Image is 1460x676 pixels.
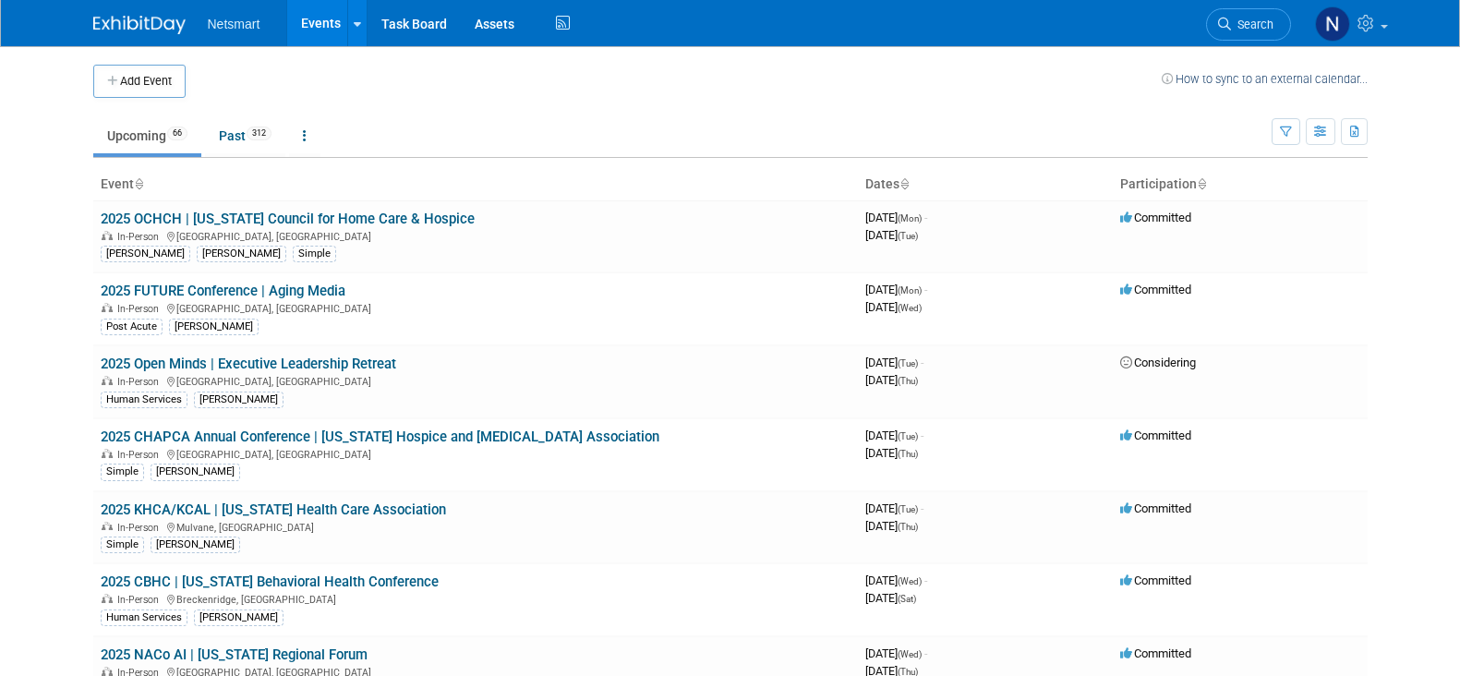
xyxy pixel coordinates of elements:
[865,283,927,296] span: [DATE]
[924,646,927,660] span: -
[865,429,923,442] span: [DATE]
[865,228,918,242] span: [DATE]
[101,464,144,480] div: Simple
[898,449,918,459] span: (Thu)
[101,646,368,663] a: 2025 NACo AI | [US_STATE] Regional Forum
[865,446,918,460] span: [DATE]
[865,646,927,660] span: [DATE]
[102,231,113,240] img: In-Person Event
[898,594,916,604] span: (Sat)
[898,213,922,223] span: (Mon)
[93,118,201,153] a: Upcoming66
[293,246,336,262] div: Simple
[101,501,446,518] a: 2025 KHCA/KCAL | [US_STATE] Health Care Association
[1120,283,1191,296] span: Committed
[101,319,163,335] div: Post Acute
[101,537,144,553] div: Simple
[102,667,113,676] img: In-Person Event
[93,65,186,98] button: Add Event
[117,522,164,534] span: In-Person
[101,228,851,243] div: [GEOGRAPHIC_DATA], [GEOGRAPHIC_DATA]
[102,303,113,312] img: In-Person Event
[865,501,923,515] span: [DATE]
[898,522,918,532] span: (Thu)
[102,449,113,458] img: In-Person Event
[1120,646,1191,660] span: Committed
[205,118,285,153] a: Past312
[1315,6,1350,42] img: Nina Finn
[93,169,858,200] th: Event
[101,573,439,590] a: 2025 CBHC | [US_STATE] Behavioral Health Conference
[898,285,922,296] span: (Mon)
[865,519,918,533] span: [DATE]
[898,303,922,313] span: (Wed)
[101,283,345,299] a: 2025 FUTURE Conference | Aging Media
[194,392,284,408] div: [PERSON_NAME]
[924,211,927,224] span: -
[1120,501,1191,515] span: Committed
[921,429,923,442] span: -
[101,373,851,388] div: [GEOGRAPHIC_DATA], [GEOGRAPHIC_DATA]
[898,231,918,241] span: (Tue)
[117,376,164,388] span: In-Person
[1120,573,1191,587] span: Committed
[117,303,164,315] span: In-Person
[117,449,164,461] span: In-Person
[101,429,659,445] a: 2025 CHAPCA Annual Conference | [US_STATE] Hospice and [MEDICAL_DATA] Association
[924,573,927,587] span: -
[194,610,284,626] div: [PERSON_NAME]
[117,594,164,606] span: In-Person
[151,464,240,480] div: [PERSON_NAME]
[865,356,923,369] span: [DATE]
[1197,176,1206,191] a: Sort by Participation Type
[865,300,922,314] span: [DATE]
[1120,429,1191,442] span: Committed
[101,446,851,461] div: [GEOGRAPHIC_DATA], [GEOGRAPHIC_DATA]
[93,16,186,34] img: ExhibitDay
[102,522,113,531] img: In-Person Event
[167,127,187,140] span: 66
[898,649,922,659] span: (Wed)
[921,356,923,369] span: -
[1113,169,1368,200] th: Participation
[1231,18,1273,31] span: Search
[101,392,187,408] div: Human Services
[247,127,271,140] span: 312
[898,431,918,441] span: (Tue)
[102,594,113,603] img: In-Person Event
[1120,356,1196,369] span: Considering
[101,519,851,534] div: Mulvane, [GEOGRAPHIC_DATA]
[101,610,187,626] div: Human Services
[117,231,164,243] span: In-Person
[924,283,927,296] span: -
[208,17,260,31] span: Netsmart
[858,169,1113,200] th: Dates
[865,373,918,387] span: [DATE]
[101,300,851,315] div: [GEOGRAPHIC_DATA], [GEOGRAPHIC_DATA]
[151,537,240,553] div: [PERSON_NAME]
[898,376,918,386] span: (Thu)
[197,246,286,262] div: [PERSON_NAME]
[101,356,396,372] a: 2025 Open Minds | Executive Leadership Retreat
[101,591,851,606] div: Breckenridge, [GEOGRAPHIC_DATA]
[865,591,916,605] span: [DATE]
[898,576,922,586] span: (Wed)
[899,176,909,191] a: Sort by Start Date
[169,319,259,335] div: [PERSON_NAME]
[1120,211,1191,224] span: Committed
[1162,72,1368,86] a: How to sync to an external calendar...
[102,376,113,385] img: In-Person Event
[865,211,927,224] span: [DATE]
[1206,8,1291,41] a: Search
[101,246,190,262] div: [PERSON_NAME]
[898,358,918,368] span: (Tue)
[865,573,927,587] span: [DATE]
[898,504,918,514] span: (Tue)
[921,501,923,515] span: -
[134,176,143,191] a: Sort by Event Name
[101,211,475,227] a: 2025 OCHCH | [US_STATE] Council for Home Care & Hospice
